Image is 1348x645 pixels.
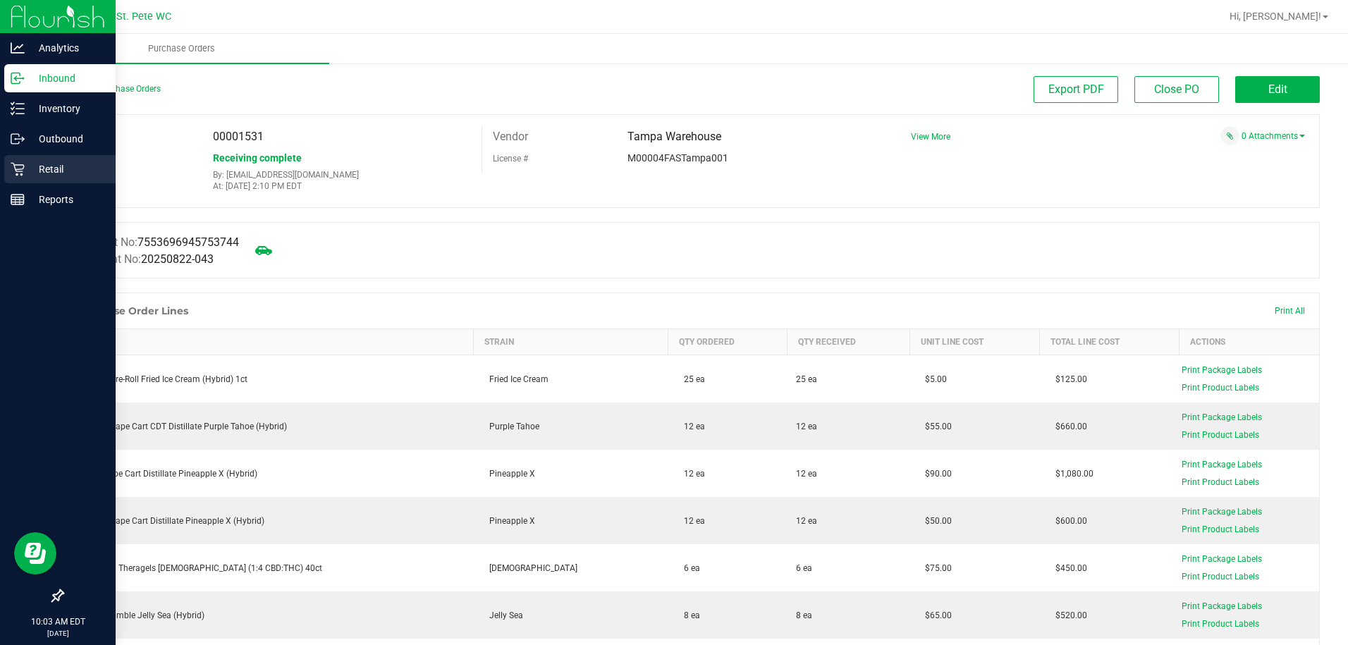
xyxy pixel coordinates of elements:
p: Outbound [25,130,109,147]
span: $520.00 [1048,610,1087,620]
inline-svg: Outbound [11,132,25,146]
span: $75.00 [918,563,952,573]
span: $5.00 [918,374,947,384]
span: Tampa Warehouse [627,130,721,143]
label: License # [493,148,528,169]
p: 10:03 AM EDT [6,615,109,628]
p: Inbound [25,70,109,87]
span: Close PO [1154,82,1199,96]
h1: Purchase Order Lines [77,305,188,317]
span: $450.00 [1048,563,1087,573]
span: 8 ea [677,610,700,620]
span: 6 ea [796,562,812,575]
label: Manifest No: [73,234,239,251]
th: Item [63,329,474,355]
span: $90.00 [918,469,952,479]
span: 12 ea [796,515,817,527]
th: Qty Ordered [668,329,788,355]
span: Mark as not Arrived [250,236,278,264]
span: Fried Ice Cream [482,374,549,384]
button: Close PO [1134,76,1219,103]
span: Print Product Labels [1182,524,1259,534]
div: FT 1g Crumble Jelly Sea (Hybrid) [72,609,465,622]
span: 25 ea [677,374,705,384]
span: 25 ea [796,373,817,386]
span: M00004FASTampa001 [627,152,728,164]
a: Purchase Orders [34,34,329,63]
span: Pineapple X [482,469,535,479]
span: Receiving complete [213,152,302,164]
span: [DEMOGRAPHIC_DATA] [482,563,577,573]
span: Print Product Labels [1182,477,1259,487]
span: Purchase Orders [129,42,234,55]
span: $50.00 [918,516,952,526]
span: Attach a document [1220,126,1239,145]
span: $600.00 [1048,516,1087,526]
button: Edit [1235,76,1320,103]
inline-svg: Inbound [11,71,25,85]
a: View More [911,132,950,142]
div: FT 0.5g Pre-Roll Fried Ice Cream (Hybrid) 1ct [72,373,465,386]
span: $125.00 [1048,374,1087,384]
p: [DATE] [6,628,109,639]
th: Qty Received [788,329,910,355]
inline-svg: Reports [11,192,25,207]
label: Shipment No: [73,251,214,268]
span: Edit [1268,82,1287,96]
a: 0 Attachments [1242,131,1305,141]
span: Print Package Labels [1182,554,1262,564]
span: Hi, [PERSON_NAME]! [1230,11,1321,22]
div: FT 1g Vape Cart Distillate Pineapple X (Hybrid) [72,467,465,480]
span: St. Pete WC [116,11,171,23]
span: $65.00 [918,610,952,620]
p: By: [EMAIL_ADDRESS][DOMAIN_NAME] [213,170,471,180]
span: $660.00 [1048,422,1087,431]
div: FT 0.5g Vape Cart CDT Distillate Purple Tahoe (Hybrid) [72,420,465,433]
label: Vendor [493,126,528,147]
th: Total Line Cost [1040,329,1179,355]
span: Print Product Labels [1182,572,1259,582]
p: Retail [25,161,109,178]
span: 12 ea [677,469,705,479]
p: Inventory [25,100,109,117]
span: 12 ea [796,467,817,480]
span: 6 ea [677,563,700,573]
span: Print Product Labels [1182,619,1259,629]
span: Pineapple X [482,516,535,526]
div: SW 10mg Theragels [DEMOGRAPHIC_DATA] (1:4 CBD:THC) 40ct [72,562,465,575]
div: FT 0.5g Vape Cart Distillate Pineapple X (Hybrid) [72,515,465,527]
button: Export PDF [1034,76,1118,103]
span: 20250822-043 [141,252,214,266]
span: $1,080.00 [1048,469,1093,479]
span: $55.00 [918,422,952,431]
span: 00001531 [213,130,264,143]
span: Purple Tahoe [482,422,539,431]
span: Print Package Labels [1182,365,1262,375]
span: 7553696945753744 [137,235,239,249]
th: Actions [1179,329,1319,355]
span: 12 ea [677,516,705,526]
span: 12 ea [796,420,817,433]
th: Strain [474,329,668,355]
span: Print Package Labels [1182,601,1262,611]
p: Analytics [25,39,109,56]
span: Print Package Labels [1182,507,1262,517]
span: Print Package Labels [1182,412,1262,422]
p: Reports [25,191,109,208]
span: Print Product Labels [1182,383,1259,393]
span: Export PDF [1048,82,1104,96]
inline-svg: Analytics [11,41,25,55]
span: Print Product Labels [1182,430,1259,440]
inline-svg: Retail [11,162,25,176]
span: Print All [1275,306,1305,316]
span: 12 ea [677,422,705,431]
span: Jelly Sea [482,610,523,620]
iframe: Resource center [14,532,56,575]
p: At: [DATE] 2:10 PM EDT [213,181,471,191]
inline-svg: Inventory [11,102,25,116]
span: 8 ea [796,609,812,622]
span: Print Package Labels [1182,460,1262,469]
th: Unit Line Cost [909,329,1039,355]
